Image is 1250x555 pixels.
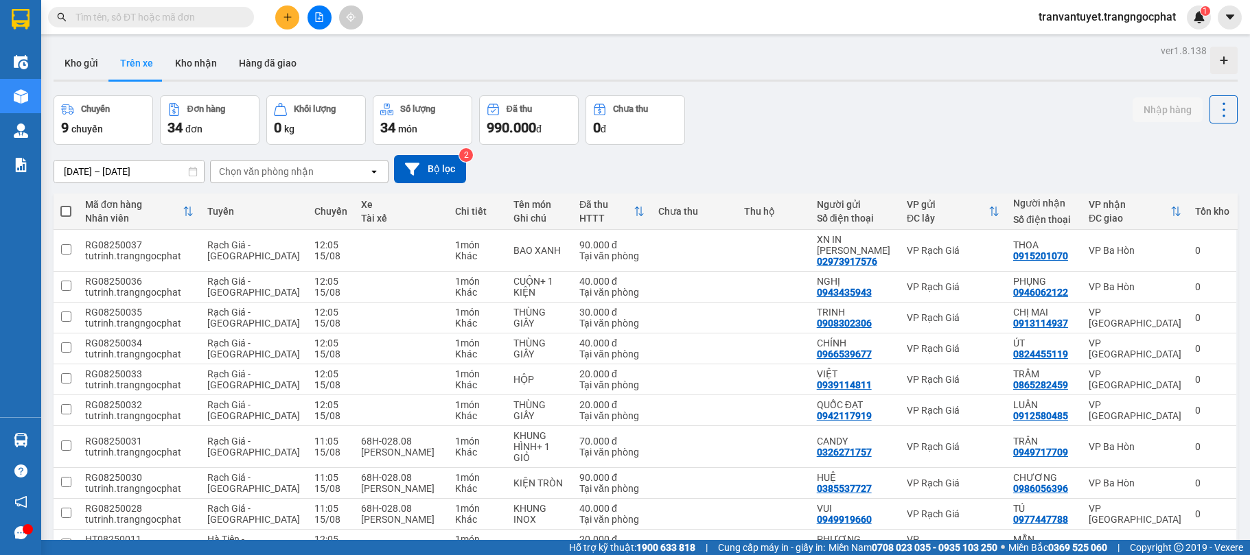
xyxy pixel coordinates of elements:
span: file-add [314,12,324,22]
div: ver 1.8.138 [1161,43,1207,58]
span: Rạch Giá - [GEOGRAPHIC_DATA] [207,436,300,458]
span: | [1118,540,1120,555]
div: 68H-028.08 [361,503,441,514]
div: VP Ba Hòn [1089,245,1181,256]
div: Chưa thu [658,206,730,217]
button: plus [275,5,299,29]
button: Hàng đã giao [228,47,308,80]
span: Miền Bắc [1008,540,1107,555]
span: Rạch Giá - [GEOGRAPHIC_DATA] [207,307,300,329]
div: tutrinh.trangngocphat [85,379,194,390]
button: Nhập hàng [1133,97,1203,122]
input: Select a date range. [54,161,204,182]
span: 0 [274,119,281,136]
span: Cung cấp máy in - giấy in: [718,540,825,555]
div: Tại văn phòng [579,250,645,261]
div: 0 [1195,374,1229,385]
div: 1 món [455,436,500,447]
div: RG08250030 [85,472,194,483]
div: 0 [1195,477,1229,488]
span: Rạch Giá - [GEOGRAPHIC_DATA] [207,368,300,390]
div: CANDY [817,436,893,447]
div: 12:05 [314,368,347,379]
div: 40.000 đ [579,503,645,514]
span: Hỗ trợ kỹ thuật: [569,540,695,555]
div: QUỐC ĐẠT [817,399,893,410]
div: [PERSON_NAME] [361,447,441,458]
strong: 1900 633 818 [636,542,695,553]
div: RG08250032 [85,399,194,410]
div: 0 [1195,441,1229,452]
span: aim [346,12,356,22]
button: Đã thu990.000đ [479,95,579,145]
div: RG08250028 [85,503,194,514]
div: VP Rạch Giá [1089,539,1181,550]
div: CHỊ MAI [1013,307,1075,318]
div: VP [GEOGRAPHIC_DATA] [1089,368,1181,390]
img: logo-vxr [12,9,30,29]
div: KHUNG INOX [513,503,566,525]
svg: open [369,166,380,177]
button: Khối lượng0kg [266,95,366,145]
div: tutrinh.trangngocphat [85,287,194,298]
span: | [706,540,708,555]
span: Rạch Giá - [GEOGRAPHIC_DATA] [207,338,300,359]
div: Khác [455,318,500,329]
div: BỌC [513,539,566,550]
div: TÚ [1013,503,1075,514]
div: 30.000 đ [579,307,645,318]
div: 40.000 đ [579,338,645,349]
div: VP nhận [1089,199,1170,210]
button: Trên xe [109,47,164,80]
div: VP Rạch Giá [907,477,999,488]
span: tranvantuyet.trangngocphat [1028,8,1187,25]
th: Toggle SortBy [1082,193,1188,230]
div: 90.000 đ [579,472,645,483]
div: VP Ba Hòn [1089,477,1181,488]
div: KHUNG HÌNH+ 1 GIỎ [513,430,566,463]
sup: 2 [459,148,473,162]
div: 0 [1195,405,1229,416]
div: Tồn kho [1195,206,1229,217]
div: Người gửi [817,199,893,210]
span: Rạch Giá - [GEOGRAPHIC_DATA] [207,276,300,298]
div: CUỘN+ 1 KIỆN [513,276,566,298]
div: 0949919660 [817,514,872,525]
div: 0 [1195,508,1229,519]
div: 15/08 [314,410,347,421]
div: Khác [455,410,500,421]
span: notification [14,495,27,508]
div: tutrinh.trangngocphat [85,410,194,421]
div: KIỆN TRÒN [513,477,566,488]
div: RG08250031 [85,436,194,447]
div: 68H-028.08 [361,472,441,483]
div: Khác [455,483,500,494]
span: Rạch Giá - [GEOGRAPHIC_DATA] [207,472,300,494]
div: 20.000 đ [579,368,645,379]
span: 34 [167,119,183,136]
div: Người nhận [1013,198,1075,209]
div: Tại văn phòng [579,483,645,494]
div: VP Ba Hòn [1089,441,1181,452]
img: warehouse-icon [14,55,28,69]
div: 15/08 [314,349,347,359]
img: warehouse-icon [14,123,28,138]
div: 90.000 đ [579,239,645,250]
div: 1 món [455,472,500,483]
div: 12:05 [314,399,347,410]
img: warehouse-icon [14,433,28,447]
div: 0942117919 [817,410,872,421]
div: [PERSON_NAME] [361,514,441,525]
button: Số lượng34món [373,95,472,145]
div: 0 [1195,281,1229,292]
div: VP Rạch Giá [907,508,999,519]
div: 12:05 [314,338,347,349]
span: 0 [593,119,601,136]
div: 1 món [455,239,500,250]
div: Số lượng [400,104,435,114]
span: ⚪️ [1001,545,1005,550]
div: Tên món [513,199,566,210]
div: Tuyến [207,206,301,217]
div: XN IN HỒ VĂN TẨU [817,234,893,256]
div: 70.000 đ [579,436,645,447]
